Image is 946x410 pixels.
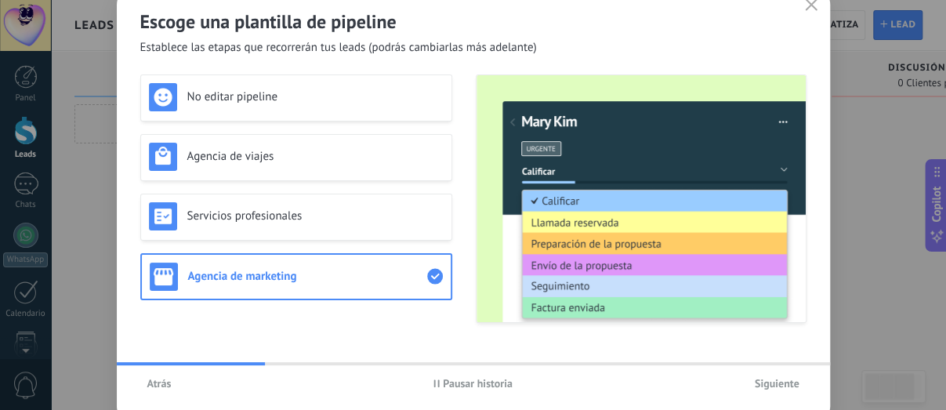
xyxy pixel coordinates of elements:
[748,372,806,395] button: Siguiente
[755,378,799,389] span: Siguiente
[140,40,537,56] span: Establece las etapas que recorrerán tus leads (podrás cambiarlas más adelante)
[187,209,444,223] h3: Servicios profesionales
[426,372,520,395] button: Pausar historia
[443,378,513,389] span: Pausar historia
[140,372,179,395] button: Atrás
[140,9,806,34] h2: Escoge una plantilla de pipeline
[187,149,444,164] h3: Agencia de viajes
[147,378,172,389] span: Atrás
[188,269,427,284] h3: Agencia de marketing
[187,89,444,104] h3: No editar pipeline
